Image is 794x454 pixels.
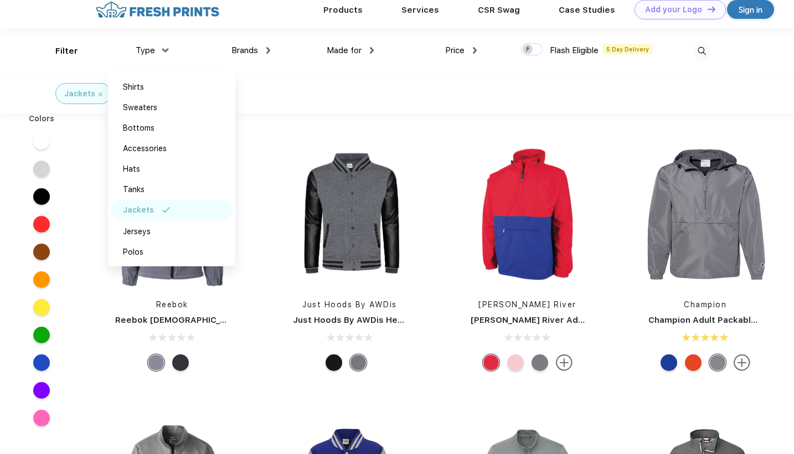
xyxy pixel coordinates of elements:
[156,300,188,309] a: Reebok
[327,45,362,55] span: Made for
[483,354,499,371] div: Red-Royal
[550,45,599,55] span: Flash Eligible
[20,113,63,125] div: Colors
[478,300,576,309] a: [PERSON_NAME] River
[532,354,548,371] div: Grey-White
[685,354,702,371] div: Orange
[123,81,144,93] div: Shirts
[603,44,652,54] span: 5 Day Delivery
[231,45,258,55] span: Brands
[123,102,157,114] div: Sweaters
[276,141,424,288] img: func=resize&h=266
[123,204,154,216] div: Jackets
[55,45,78,58] div: Filter
[445,45,465,55] span: Price
[684,300,726,309] a: Champion
[350,354,367,371] div: Charcoal with Black
[123,226,151,238] div: Jerseys
[172,354,189,371] div: Black
[507,354,524,371] div: Rose-Gold-Olive
[693,42,711,60] img: desktop_search.svg
[632,141,779,288] img: func=resize&h=266
[473,47,477,54] img: dropdown.png
[136,45,155,55] span: Type
[123,246,143,258] div: Polos
[734,354,750,371] img: more.svg
[115,315,287,325] a: Reebok [DEMOGRAPHIC_DATA] Softshell
[302,300,397,309] a: Just Hoods By AWDis
[123,143,167,154] div: Accessories
[556,354,573,371] img: more.svg
[293,315,641,325] a: Just Hoods By AWDis Heavyweight Urban Letterman Jacket with Leather Sleeves
[708,6,715,12] img: DT
[645,5,702,14] div: Add your Logo
[162,48,168,52] img: dropdown.png
[266,47,270,54] img: dropdown.png
[370,47,374,54] img: dropdown.png
[123,163,140,175] div: Hats
[99,92,102,96] img: filter_cancel.svg
[99,141,246,288] img: func=resize&h=266
[123,184,145,195] div: Tanks
[709,354,726,371] div: Graphite
[64,88,95,100] div: Jackets
[148,354,164,371] div: Graphite
[454,141,601,288] img: func=resize&h=266
[326,354,342,371] div: Black with Black
[323,5,363,15] a: Products
[661,354,677,371] div: Royal Blue
[162,207,171,213] img: filter_selected.svg
[739,3,762,16] div: Sign in
[123,122,154,134] div: Bottoms
[471,315,699,325] a: [PERSON_NAME] River Adult Color Blocked Pack-N-Go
